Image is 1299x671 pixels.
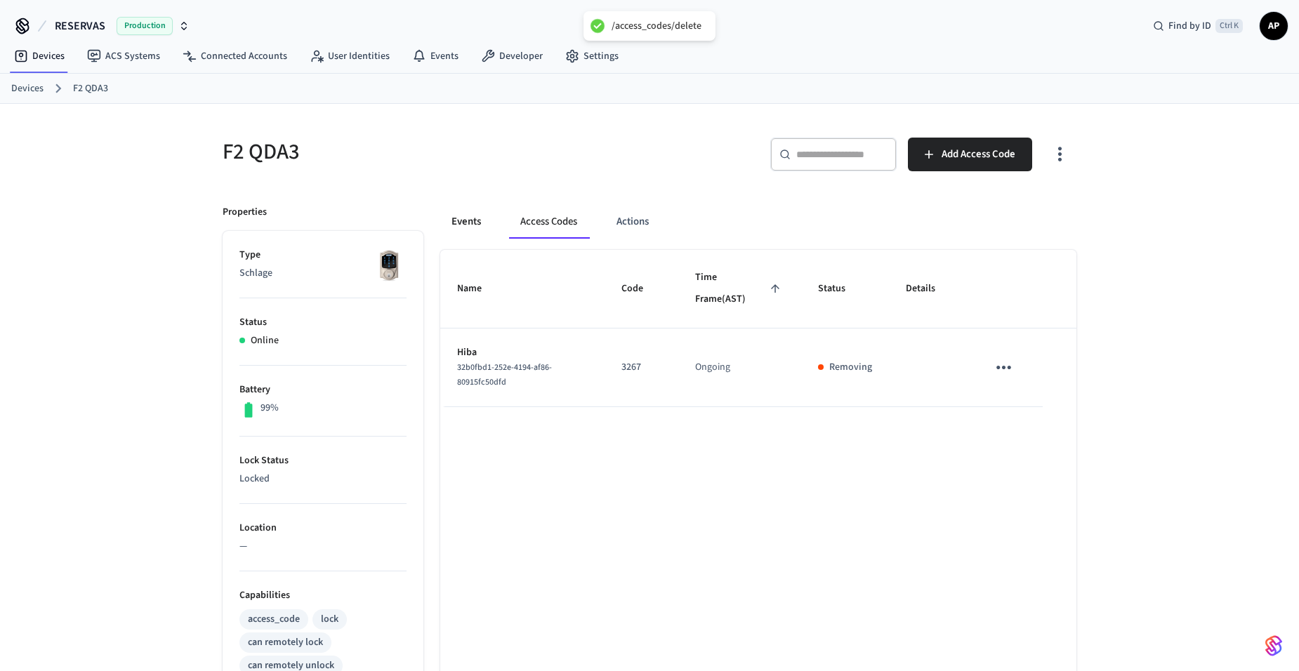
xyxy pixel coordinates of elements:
span: Details [906,278,954,300]
span: Find by ID [1168,19,1211,33]
span: Status [818,278,864,300]
a: Connected Accounts [171,44,298,69]
p: Online [251,333,279,348]
button: AP [1260,12,1288,40]
span: Production [117,17,173,35]
table: sticky table [440,250,1076,407]
button: Actions [605,205,660,239]
td: Ongoing [678,328,801,407]
a: Devices [11,81,44,96]
span: RESERVAS [55,18,105,34]
div: ant example [440,205,1076,239]
button: Events [440,205,492,239]
p: Battery [239,383,407,397]
p: Properties [223,205,267,220]
div: access_code [248,612,300,627]
span: Ctrl K [1215,19,1243,33]
a: User Identities [298,44,401,69]
p: 99% [261,401,279,416]
a: Events [401,44,470,69]
p: Locked [239,472,407,486]
a: Settings [554,44,630,69]
div: Find by IDCtrl K [1142,13,1254,39]
p: Hiba [457,345,588,360]
p: Lock Status [239,453,407,468]
button: Access Codes [509,205,588,239]
span: 32b0fbd1-252e-4194-af86-80915fc50dfd [457,361,552,388]
a: ACS Systems [76,44,171,69]
div: can remotely lock [248,635,323,650]
span: Add Access Code [942,145,1015,164]
p: Capabilities [239,588,407,603]
p: Type [239,248,407,263]
img: Schlage Sense Smart Deadbolt with Camelot Trim, Front [371,248,407,283]
a: Developer [470,44,554,69]
a: F2 QDA3 [73,81,108,96]
p: — [239,539,407,554]
div: /access_codes/delete [612,20,701,32]
p: Status [239,315,407,330]
img: SeamLogoGradient.69752ec5.svg [1265,635,1282,657]
span: AP [1261,13,1286,39]
button: Add Access Code [908,138,1032,171]
span: Name [457,278,500,300]
p: Removing [829,360,872,375]
span: Time Frame(AST) [695,267,784,311]
div: lock [321,612,338,627]
span: Code [621,278,661,300]
a: Devices [3,44,76,69]
p: Location [239,521,407,536]
p: 3267 [621,360,661,375]
p: Schlage [239,266,407,281]
h5: F2 QDA3 [223,138,641,166]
